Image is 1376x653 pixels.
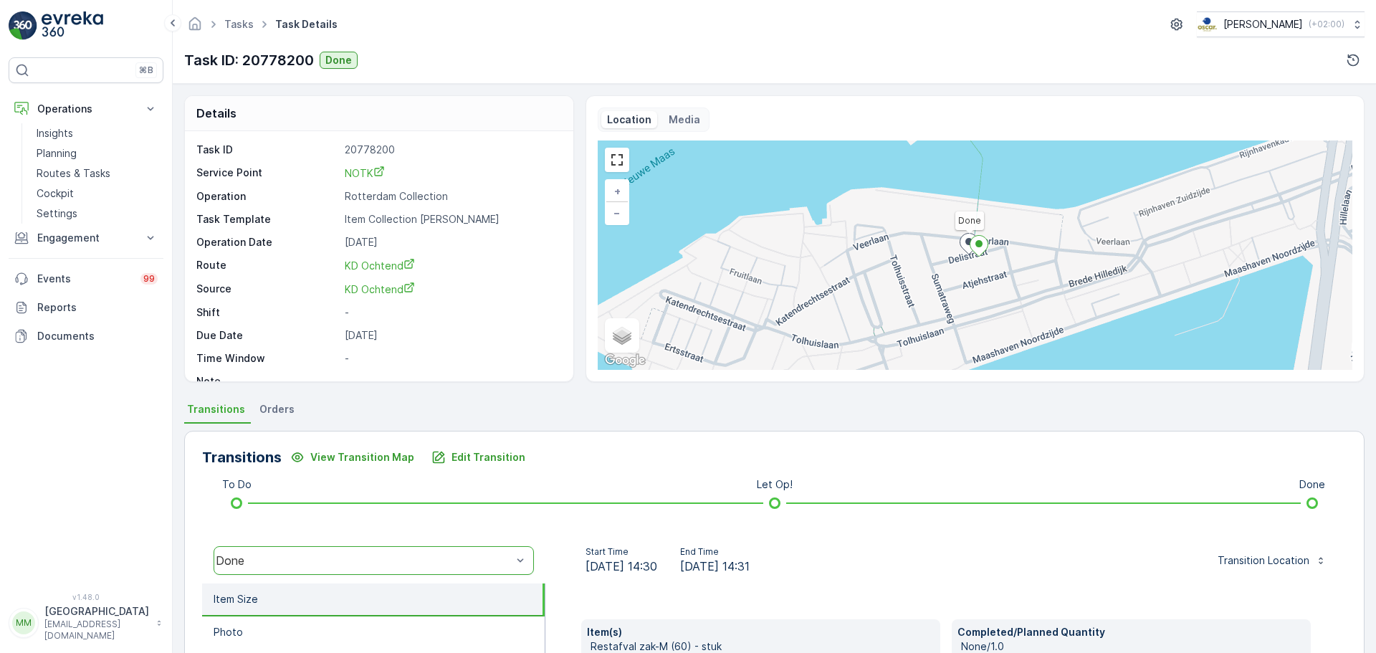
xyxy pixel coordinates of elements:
[196,143,339,157] p: Task ID
[196,212,339,227] p: Task Template
[224,18,254,30] a: Tasks
[9,593,163,601] span: v 1.48.0
[345,166,558,181] a: NOTK
[214,592,258,606] p: Item Size
[601,351,649,370] a: Open this area in Google Maps (opens a new window)
[37,231,135,245] p: Engagement
[143,273,155,285] p: 99
[31,163,163,183] a: Routes & Tasks
[37,126,73,140] p: Insights
[1197,16,1218,32] img: basis-logo_rgb2x.png
[196,305,339,320] p: Shift
[31,123,163,143] a: Insights
[196,282,339,297] p: Source
[606,202,628,224] a: Zoom Out
[9,604,163,642] button: MM[GEOGRAPHIC_DATA][EMAIL_ADDRESS][DOMAIN_NAME]
[587,625,935,639] p: Item(s)
[345,282,558,297] a: KD Ochtend
[37,300,158,315] p: Reports
[37,102,135,116] p: Operations
[325,53,352,67] p: Done
[1299,477,1325,492] p: Done
[202,447,282,468] p: Transitions
[272,17,340,32] span: Task Details
[607,113,651,127] p: Location
[37,186,74,201] p: Cockpit
[345,258,558,273] a: KD Ochtend
[345,143,558,157] p: 20778200
[9,11,37,40] img: logo
[345,305,558,320] p: -
[196,351,339,366] p: Time Window
[345,328,558,343] p: [DATE]
[187,402,245,416] span: Transitions
[222,477,252,492] p: To Do
[37,329,158,343] p: Documents
[680,546,750,558] p: End Time
[37,166,110,181] p: Routes & Tasks
[37,146,77,161] p: Planning
[44,604,149,619] p: [GEOGRAPHIC_DATA]
[139,65,153,76] p: ⌘B
[196,328,339,343] p: Due Date
[423,446,534,469] button: Edit Transition
[196,235,339,249] p: Operation Date
[320,52,358,69] button: Done
[1209,549,1335,572] button: Transition Location
[757,477,793,492] p: Let Op!
[606,149,628,171] a: View Fullscreen
[9,264,163,293] a: Events99
[31,204,163,224] a: Settings
[345,235,558,249] p: [DATE]
[184,49,314,71] p: Task ID: 20778200
[31,143,163,163] a: Planning
[345,351,558,366] p: -
[259,402,295,416] span: Orders
[601,351,649,370] img: Google
[586,546,657,558] p: Start Time
[37,206,77,221] p: Settings
[196,189,339,204] p: Operation
[1197,11,1365,37] button: [PERSON_NAME](+02:00)
[345,212,558,227] p: Item Collection [PERSON_NAME]
[586,558,657,575] span: [DATE] 14:30
[196,105,236,122] p: Details
[680,558,750,575] span: [DATE] 14:31
[614,185,621,197] span: +
[44,619,149,642] p: [EMAIL_ADDRESS][DOMAIN_NAME]
[282,446,423,469] button: View Transition Map
[345,189,558,204] p: Rotterdam Collection
[345,259,415,272] span: KD Ochtend
[310,450,414,464] p: View Transition Map
[9,224,163,252] button: Engagement
[42,11,103,40] img: logo_light-DOdMpM7g.png
[187,22,203,34] a: Homepage
[669,113,700,127] p: Media
[345,167,385,179] span: NOTK
[1223,17,1303,32] p: [PERSON_NAME]
[37,272,132,286] p: Events
[345,374,558,389] p: -
[613,206,621,219] span: −
[31,183,163,204] a: Cockpit
[196,258,339,273] p: Route
[345,283,415,295] span: KD Ochtend
[196,166,339,181] p: Service Point
[1309,19,1344,30] p: ( +02:00 )
[9,95,163,123] button: Operations
[216,554,512,567] div: Done
[451,450,525,464] p: Edit Transition
[957,625,1305,639] p: Completed/Planned Quantity
[1218,553,1309,568] p: Transition Location
[606,181,628,202] a: Zoom In
[12,611,35,634] div: MM
[196,374,339,389] p: Note
[606,320,638,351] a: Layers
[9,322,163,351] a: Documents
[9,293,163,322] a: Reports
[214,625,243,639] p: Photo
